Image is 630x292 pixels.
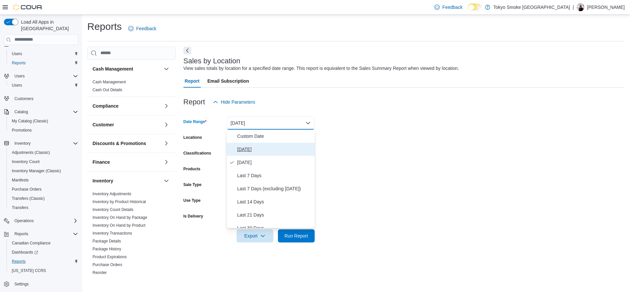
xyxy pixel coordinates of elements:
span: [DATE] [237,145,312,153]
p: [PERSON_NAME] [587,3,625,11]
a: Inventory Count Details [93,207,134,212]
button: Cash Management [93,66,161,72]
a: Inventory Manager (Classic) [9,167,64,175]
span: Package Details [93,239,121,244]
span: Adjustments (Classic) [9,149,78,156]
span: Package History [93,246,121,252]
h3: Cash Management [93,66,133,72]
button: Purchase Orders [7,185,81,194]
button: Reports [1,229,81,239]
button: Catalog [1,107,81,116]
button: Catalog [12,108,31,116]
span: Customers [14,96,33,101]
span: Reports [9,59,78,67]
span: Transfers [12,205,28,210]
label: Classifications [183,151,211,156]
button: Transfers (Classic) [7,194,81,203]
span: Cash Management [93,79,126,85]
a: Package History [93,247,121,251]
span: Settings [14,282,29,287]
button: Discounts & Promotions [162,139,170,147]
span: Dashboards [12,250,38,255]
span: Feedback [136,25,156,32]
h3: Finance [93,159,110,165]
h3: Discounts & Promotions [93,140,146,147]
span: Promotions [12,128,32,133]
a: Customers [12,95,36,103]
span: Inventory Transactions [93,231,132,236]
span: Settings [12,280,78,288]
span: My Catalog (Classic) [12,118,48,124]
span: Users [14,73,25,79]
p: Tokyo Smoke [GEOGRAPHIC_DATA] [493,3,570,11]
span: Feedback [442,4,462,10]
span: Inventory Count [9,158,78,166]
a: Purchase Orders [9,185,44,193]
button: Users [7,49,81,58]
button: Users [12,72,27,80]
span: Catalog [14,109,28,115]
span: Transfers [9,204,78,212]
button: Discounts & Promotions [93,140,161,147]
a: Cash Out Details [93,88,122,92]
button: Canadian Compliance [7,239,81,248]
button: Inventory Manager (Classic) [7,166,81,176]
a: Inventory Count [9,158,42,166]
span: Reports [12,60,26,66]
span: Inventory Manager (Classic) [12,168,61,174]
span: Customers [12,94,78,103]
span: [DATE] [237,158,312,166]
span: Washington CCRS [9,267,78,275]
button: Transfers [7,203,81,212]
div: View sales totals by location for a specified date range. This report is equivalent to the Sales ... [183,65,459,72]
span: Transfers [93,278,109,283]
button: Finance [162,158,170,166]
label: Use Type [183,198,200,203]
a: Transfers (Classic) [9,195,47,202]
p: | [573,3,574,11]
button: Hide Parameters [210,95,258,109]
button: Operations [1,216,81,225]
span: Reports [12,230,78,238]
button: Customers [1,94,81,103]
span: Last 7 Days (excluding [DATE]) [237,185,312,193]
span: Last 21 Days [237,211,312,219]
div: Cash Management [87,78,176,96]
span: Users [12,83,22,88]
span: Cash Out Details [93,87,122,93]
button: Users [1,72,81,81]
button: Finance [93,159,161,165]
span: Transfers (Classic) [9,195,78,202]
a: Users [9,81,25,89]
label: Locations [183,135,202,140]
button: Reports [12,230,31,238]
span: Reports [12,259,26,264]
label: Is Delivery [183,214,203,219]
button: Inventory [1,139,81,148]
a: Settings [12,280,31,288]
h3: Inventory [93,177,113,184]
button: Next [183,47,191,54]
a: Feedback [432,1,465,14]
button: [DATE] [227,116,315,130]
span: Report [185,74,199,88]
span: Manifests [9,176,78,184]
button: Run Report [278,229,315,242]
a: Dashboards [7,248,81,257]
span: Hide Parameters [221,99,255,105]
a: Reports [9,258,28,265]
a: Inventory Adjustments [93,192,131,196]
span: Custom Date [237,132,312,140]
button: Compliance [93,103,161,109]
div: Select listbox [227,130,315,228]
span: Users [9,81,78,89]
span: Inventory by Product Historical [93,199,146,204]
h3: Sales by Location [183,57,241,65]
span: Canadian Compliance [9,239,78,247]
a: Inventory Transactions [93,231,132,236]
a: Reorder [93,270,107,275]
a: Package Details [93,239,121,243]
